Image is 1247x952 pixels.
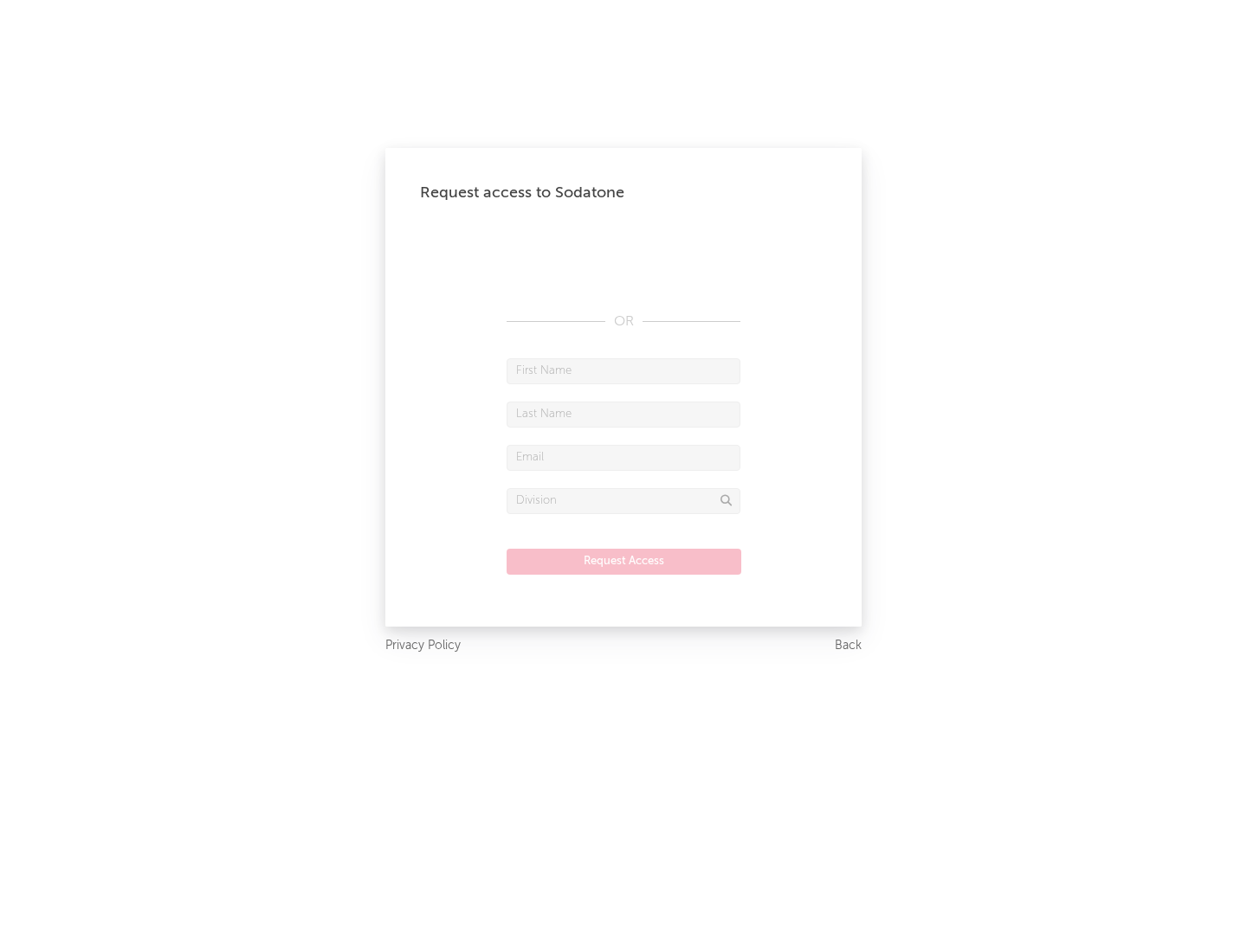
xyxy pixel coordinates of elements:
div: OR [507,312,740,332]
input: Email [507,445,740,471]
div: Request access to Sodatone [420,183,827,203]
a: Privacy Policy [385,635,461,657]
input: Division [507,488,740,514]
input: First Name [507,358,740,384]
a: Back [835,635,862,657]
button: Request Access [507,549,741,575]
input: Last Name [507,402,740,428]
